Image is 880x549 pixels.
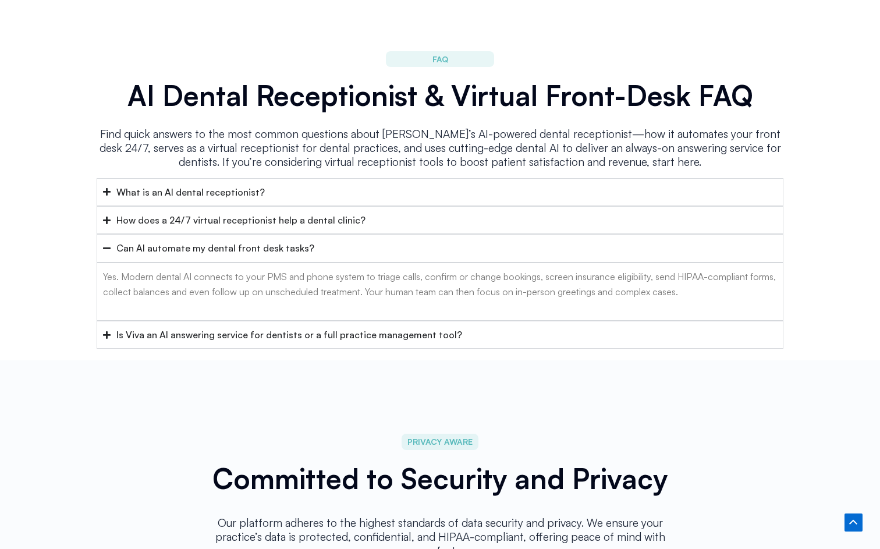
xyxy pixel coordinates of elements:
[97,234,783,262] summary: Can AI automate my dental front desk tasks?
[97,79,783,112] h2: AI Dental Receptionist & Virtual Front-Desk FAQ
[201,462,679,495] h2: Committed to Security and Privacy
[97,178,783,349] div: Accordion. Open links with Enter or Space, close with Escape, and navigate with Arrow Keys
[116,212,366,228] div: How does a 24/7 virtual receptionist help a dental clinic?
[432,52,448,66] span: FAQ
[116,185,265,200] div: What is an AI dental receptionist?
[97,206,783,234] summary: How does a 24/7 virtual receptionist help a dental clinic?
[97,127,783,169] p: Find quick answers to the most common questions about [PERSON_NAME]’s AI-powered dental reception...
[116,327,462,342] div: Is Viva an AI answering service for dentists or a full practice management tool?
[97,178,783,206] summary: What is an AI dental receptionist?
[407,435,473,448] span: PRIVACY AWARE
[103,269,777,300] p: Yes. Modern dental AI connects to your PMS and phone system to triage calls, confirm or change bo...
[97,321,783,349] summary: Is Viva an AI answering service for dentists or a full practice management tool?
[116,240,314,256] div: Can AI automate my dental front desk tasks?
